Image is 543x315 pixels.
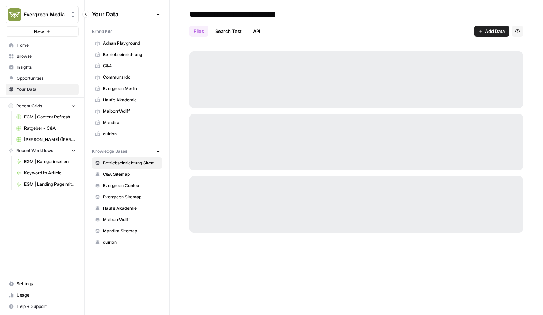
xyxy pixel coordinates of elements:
[24,136,76,143] span: [PERSON_NAME] ([PERSON_NAME])
[92,94,162,106] a: Haufe Akademie
[92,28,112,35] span: Brand Kits
[92,203,162,214] a: Haufe Akademie
[6,73,79,84] a: Opportunities
[92,214,162,225] a: MaibornWolff
[13,156,79,167] a: EGM | Kategorieseiten
[17,75,76,81] span: Opportunities
[13,134,79,145] a: [PERSON_NAME] ([PERSON_NAME])
[103,171,159,178] span: C&A Sitemap
[92,10,154,18] span: Your Data
[6,145,79,156] button: Recent Workflows
[92,237,162,248] a: quirion
[17,86,76,92] span: Your Data
[6,289,79,301] a: Usage
[92,148,127,154] span: Knowledge Bases
[6,84,79,95] a: Your Data
[24,11,66,18] span: Evergreen Media
[249,26,265,37] a: API
[6,51,79,62] a: Browse
[24,114,76,120] span: EGM | Content Refresh
[92,128,162,140] a: quirion
[92,49,162,60] a: Betriebseinrichtung
[6,301,79,312] button: Help + Support
[103,160,159,166] span: Betriebseinrichtung Sitemap
[103,119,159,126] span: Mandira
[92,106,162,117] a: MaibornWolff
[24,170,76,176] span: Keyword to Article
[92,180,162,191] a: Evergreen Context
[13,167,79,179] a: Keyword to Article
[103,97,159,103] span: Haufe Akademie
[6,40,79,51] a: Home
[103,228,159,234] span: Mandira Sitemap
[6,278,79,289] a: Settings
[103,131,159,137] span: quirion
[103,239,159,246] span: quirion
[92,117,162,128] a: Mandira
[24,181,76,187] span: EGM | Landing Page mit bestehender Struktur
[24,158,76,165] span: EGM | Kategorieseiten
[13,123,79,134] a: Ratgeber - C&A
[103,205,159,212] span: Haufe Akademie
[92,225,162,237] a: Mandira Sitemap
[17,64,76,71] span: Insights
[103,182,159,189] span: Evergreen Context
[103,85,159,92] span: Evergreen Media
[92,83,162,94] a: Evergreen Media
[92,169,162,180] a: C&A Sitemap
[6,101,79,111] button: Recent Grids
[34,28,44,35] span: New
[92,191,162,203] a: Evergreen Sitemap
[103,40,159,46] span: Adnan Playground
[189,26,208,37] a: Files
[6,26,79,37] button: New
[13,179,79,190] a: EGM | Landing Page mit bestehender Struktur
[13,111,79,123] a: EGM | Content Refresh
[103,216,159,223] span: MaibornWolff
[24,125,76,131] span: Ratgeber - C&A
[17,42,76,49] span: Home
[103,63,159,69] span: C&A
[103,51,159,58] span: Betriebseinrichtung
[6,6,79,23] button: Workspace: Evergreen Media
[16,103,42,109] span: Recent Grids
[8,8,21,21] img: Evergreen Media Logo
[103,194,159,200] span: Evergreen Sitemap
[17,303,76,310] span: Help + Support
[103,108,159,114] span: MaibornWolff
[474,26,509,37] button: Add Data
[92,72,162,83] a: Communardo
[211,26,246,37] a: Search Test
[17,53,76,60] span: Browse
[17,292,76,298] span: Usage
[485,28,505,35] span: Add Data
[17,281,76,287] span: Settings
[92,38,162,49] a: Adnan Playground
[16,147,53,154] span: Recent Workflows
[92,157,162,169] a: Betriebseinrichtung Sitemap
[103,74,159,80] span: Communardo
[92,60,162,72] a: C&A
[6,62,79,73] a: Insights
